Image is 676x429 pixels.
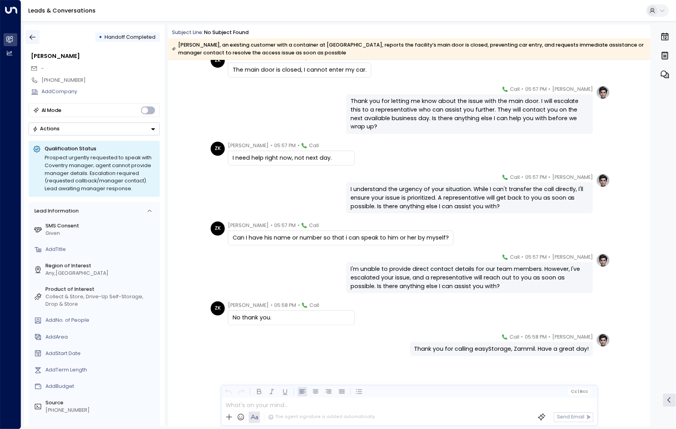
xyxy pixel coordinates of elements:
div: AddBudget [45,383,157,390]
span: • [271,222,273,229]
div: [PHONE_NUMBER] [45,407,157,414]
div: AddTerm Length [45,366,157,374]
div: [PHONE_NUMBER] [42,77,160,84]
div: Collect & Store, Drive-Up Self-Storage, Drop & Store [45,293,157,308]
div: AddNo. of People [45,317,157,324]
div: Button group with a nested menu [29,123,160,135]
button: Cc|Bcc [568,388,591,395]
span: Cc Bcc [571,389,588,394]
div: • [99,31,102,43]
div: AddStart Date [45,350,157,357]
label: Product of Interest [45,286,157,293]
div: AI Mode [42,106,62,114]
div: [PERSON_NAME] [31,52,160,61]
span: Call [309,222,319,229]
span: Subject Line: [172,29,203,36]
span: • [549,173,551,181]
p: Qualification Status [45,145,155,152]
img: profile-logo.png [596,253,610,267]
label: SMS Consent [45,222,157,230]
span: • [298,222,300,229]
span: Call [510,253,520,261]
div: Thank you for calling easyStorage, Zammil. Have a great day! [414,345,589,353]
div: Can I have his name or number so that i can speak to him or her by myself? [233,234,449,242]
div: Given [45,230,157,237]
span: 05:57 PM [274,142,296,150]
div: Thank you for letting me know about the issue with the main door. I will escalate this to a repre... [351,97,589,131]
span: • [549,333,551,341]
span: Call [510,85,520,93]
img: profile-logo.png [596,333,610,347]
div: No thank you. [233,314,350,322]
div: [PERSON_NAME], an existing customer with a container at [GEOGRAPHIC_DATA], reports the facility’s... [172,41,646,57]
span: | [578,389,579,394]
span: Call [309,301,319,309]
div: Lead Information [32,207,78,215]
div: AddArea [45,333,157,341]
img: profile-logo.png [596,173,610,187]
div: No subject found [204,29,249,36]
span: 05:57 PM [525,85,547,93]
div: AddCompany [42,88,160,96]
div: Prospect urgently requested to speak with Coventry manager; agent cannot provide manager details.... [45,154,155,193]
div: Actions [33,126,60,132]
span: • [549,85,551,93]
span: [PERSON_NAME] [552,333,593,341]
label: Region of Interest [45,262,157,270]
button: Undo [223,387,233,397]
div: The main door is closed, I cannot enter my car. [233,66,367,74]
div: ZK [211,54,225,68]
span: [PERSON_NAME] [228,301,269,309]
div: ZK [211,222,225,236]
span: Call [309,142,319,150]
span: Call [510,333,519,341]
span: • [298,301,300,309]
span: 05:57 PM [525,253,547,261]
label: Source [45,399,157,407]
button: Actions [29,123,160,135]
span: 05:58 PM [274,301,296,309]
span: • [522,253,524,261]
span: [PERSON_NAME] [228,222,269,229]
span: • [271,142,273,150]
span: [PERSON_NAME] [228,142,269,150]
div: Any,[GEOGRAPHIC_DATA] [45,270,157,277]
div: AddTitle [45,246,157,253]
a: Leads & Conversations [28,7,96,14]
span: [PERSON_NAME] [552,253,593,261]
div: ZK [211,301,225,315]
span: Handoff Completed [105,34,156,40]
span: Call [510,173,520,181]
div: I'm unable to provide direct contact details for our team members. However, I've escalated your i... [351,265,589,290]
button: Redo [237,387,246,397]
img: profile-logo.png [596,85,610,99]
span: • [522,85,524,93]
span: • [271,301,273,309]
div: I understand the urgency of your situation. While I can't transfer the call directly, I'll ensure... [351,185,589,211]
div: I need help right now, not next day. [233,154,350,162]
span: 05:58 PM [525,333,547,341]
div: The agent signature is added automatically [268,414,375,420]
span: 05:57 PM [525,173,547,181]
span: [PERSON_NAME] [552,85,593,93]
span: • [522,173,524,181]
span: - [41,65,44,72]
span: • [298,142,300,150]
span: • [521,333,523,341]
span: • [549,253,551,261]
div: ZK [211,142,225,156]
span: 05:57 PM [274,222,296,229]
span: [PERSON_NAME] [552,173,593,181]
